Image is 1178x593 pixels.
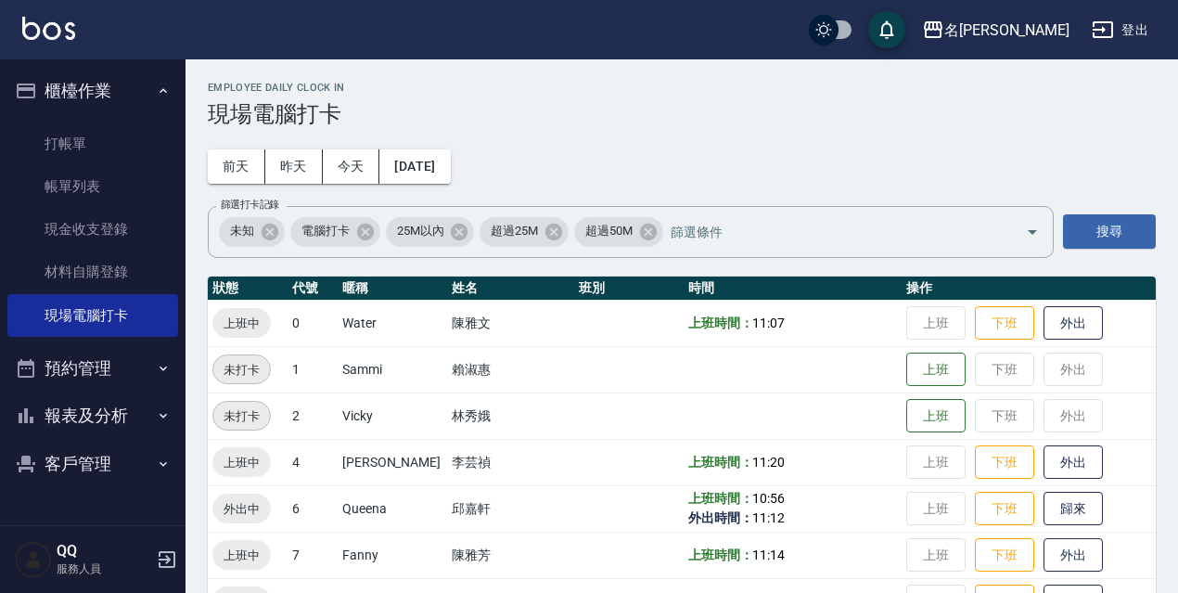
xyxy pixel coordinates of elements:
[1018,217,1047,247] button: Open
[975,492,1034,526] button: 下班
[221,198,279,212] label: 篩選打卡記錄
[338,439,447,485] td: [PERSON_NAME]
[752,548,785,562] span: 11:14
[290,217,380,247] div: 電腦打卡
[212,499,271,519] span: 外出中
[574,217,663,247] div: 超過50M
[338,393,447,439] td: Vicky
[338,532,447,578] td: Fanny
[57,542,151,561] h5: QQ
[213,406,270,426] span: 未打卡
[447,393,574,439] td: 林秀娥
[7,392,178,440] button: 報表及分析
[212,546,271,565] span: 上班中
[1084,13,1156,47] button: 登出
[915,11,1077,49] button: 名[PERSON_NAME]
[447,532,574,578] td: 陳雅芳
[480,217,569,247] div: 超過25M
[208,277,288,301] th: 狀態
[688,455,753,470] b: 上班時間：
[666,215,993,248] input: 篩選條件
[7,165,178,208] a: 帳單列表
[288,277,338,301] th: 代號
[212,314,271,333] span: 上班中
[1044,492,1103,526] button: 歸來
[212,453,271,472] span: 上班中
[386,217,475,247] div: 25M以內
[906,353,966,387] button: 上班
[288,439,338,485] td: 4
[288,393,338,439] td: 2
[7,208,178,251] a: 現金收支登錄
[688,491,753,506] b: 上班時間：
[688,316,753,330] b: 上班時間：
[386,222,455,240] span: 25M以內
[752,316,785,330] span: 11:07
[688,510,753,525] b: 外出時間：
[338,300,447,346] td: Water
[208,101,1156,127] h3: 現場電腦打卡
[219,217,285,247] div: 未知
[379,149,450,184] button: [DATE]
[338,277,447,301] th: 暱稱
[7,122,178,165] a: 打帳單
[1044,445,1103,480] button: 外出
[447,300,574,346] td: 陳雅文
[7,344,178,393] button: 預約管理
[265,149,323,184] button: 昨天
[338,346,447,393] td: Sammi
[288,532,338,578] td: 7
[22,17,75,40] img: Logo
[338,485,447,532] td: Queena
[1044,306,1103,341] button: 外出
[288,300,338,346] td: 0
[288,346,338,393] td: 1
[323,149,380,184] button: 今天
[447,346,574,393] td: 賴淑惠
[208,82,1156,94] h2: Employee Daily Clock In
[902,277,1156,301] th: 操作
[447,485,574,532] td: 邱嘉軒
[944,19,1069,42] div: 名[PERSON_NAME]
[975,306,1034,341] button: 下班
[15,541,52,578] img: Person
[7,440,178,488] button: 客戶管理
[1044,538,1103,573] button: 外出
[574,222,644,240] span: 超過50M
[975,538,1034,573] button: 下班
[868,11,905,48] button: save
[684,277,903,301] th: 時間
[447,277,574,301] th: 姓名
[752,491,785,506] span: 10:56
[7,251,178,293] a: 材料自購登錄
[1063,214,1156,249] button: 搜尋
[480,222,549,240] span: 超過25M
[447,439,574,485] td: 李芸禎
[213,360,270,380] span: 未打卡
[290,222,361,240] span: 電腦打卡
[574,277,684,301] th: 班別
[7,294,178,337] a: 現場電腦打卡
[288,485,338,532] td: 6
[752,455,785,470] span: 11:20
[688,548,753,562] b: 上班時間：
[752,510,785,525] span: 11:12
[7,67,178,115] button: 櫃檯作業
[208,149,265,184] button: 前天
[975,445,1034,480] button: 下班
[57,561,151,577] p: 服務人員
[906,399,966,433] button: 上班
[219,222,265,240] span: 未知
